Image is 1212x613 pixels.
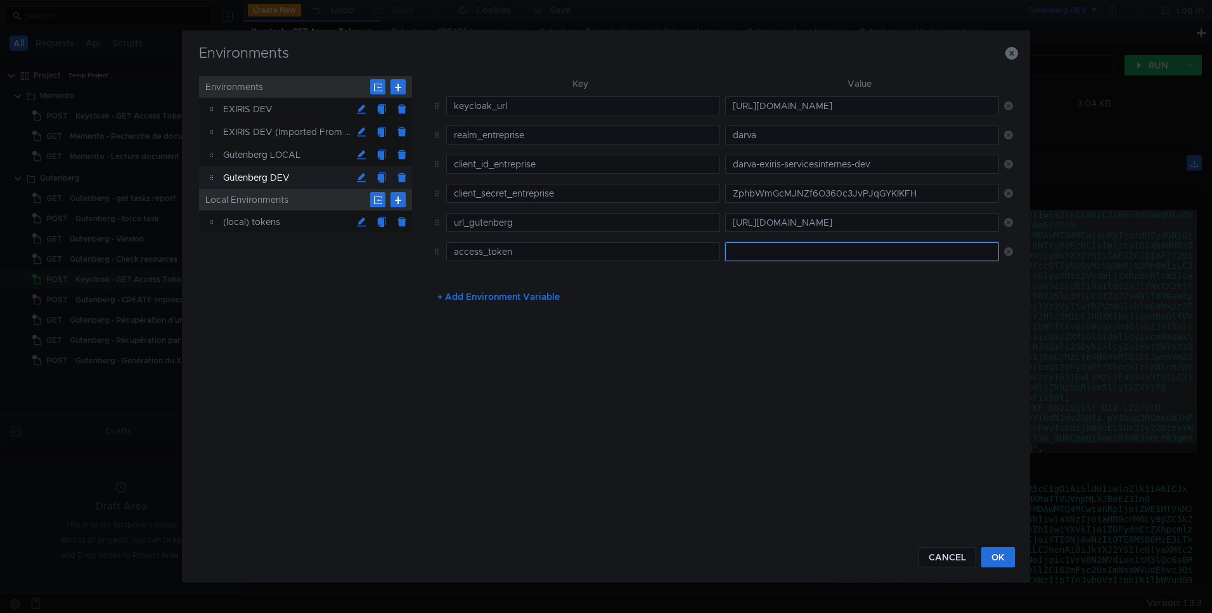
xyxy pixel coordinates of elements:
div: EXIRIS DEV (Imported From Postman) [223,120,351,143]
div: (local) tokens [223,210,351,233]
div: Gutenberg DEV [223,166,351,189]
div: EXIRIS DEV [223,98,351,120]
div: Environments [199,76,412,98]
h3: Environments [197,46,1015,61]
div: Gutenberg LOCAL [223,143,351,166]
th: Key [441,76,720,91]
div: Local Environments [199,189,412,210]
th: Value [720,76,999,91]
